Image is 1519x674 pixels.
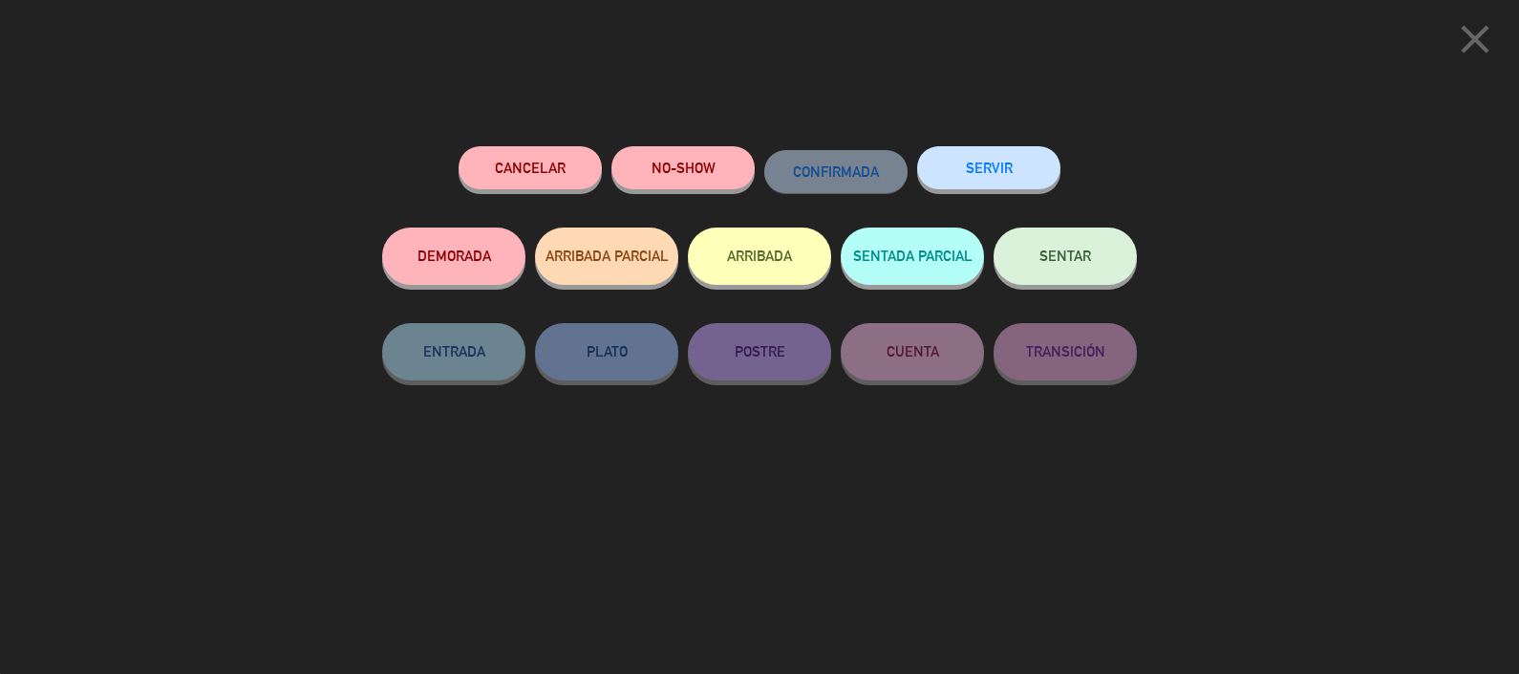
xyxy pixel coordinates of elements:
button: SERVIR [917,146,1060,189]
button: POSTRE [688,323,831,380]
button: CUENTA [841,323,984,380]
span: SENTAR [1039,248,1091,264]
button: CONFIRMADA [764,150,908,193]
button: SENTAR [994,228,1137,285]
button: SENTADA PARCIAL [841,228,984,285]
button: NO-SHOW [611,146,755,189]
span: CONFIRMADA [793,163,879,180]
button: PLATO [535,323,678,380]
i: close [1451,15,1499,63]
button: ARRIBADA [688,228,831,285]
button: ARRIBADA PARCIAL [535,228,678,285]
span: ARRIBADA PARCIAL [546,248,669,264]
button: TRANSICIÓN [994,323,1137,380]
button: Cancelar [459,146,602,189]
button: ENTRADA [382,323,525,380]
button: DEMORADA [382,228,525,285]
button: close [1445,14,1505,71]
